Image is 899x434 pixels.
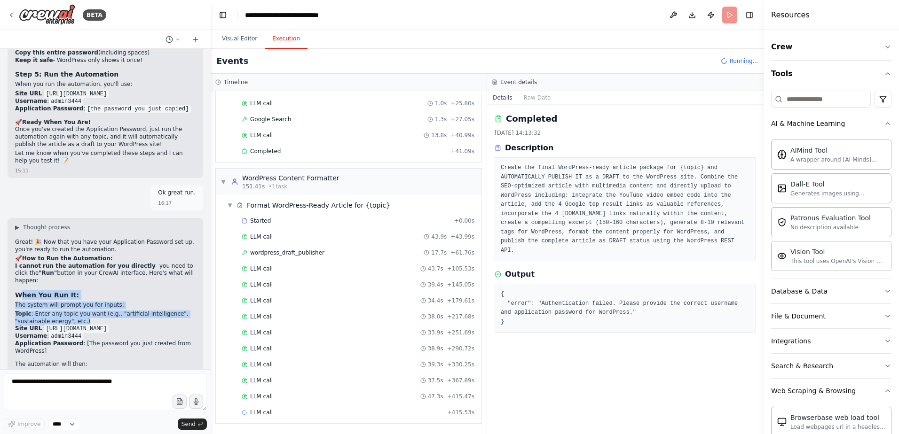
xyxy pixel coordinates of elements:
[428,313,443,320] span: 38.0s
[447,345,474,352] span: + 290.72s
[447,361,474,368] span: + 330.25s
[15,105,196,113] li: :
[15,90,42,97] strong: Site URL
[15,49,98,56] strong: Copy this entire password
[495,129,756,137] div: [DATE] 14:13:32
[216,8,229,22] button: Hide left sidebar
[790,224,871,231] div: No description available
[450,116,474,123] span: + 27.05s
[15,119,196,126] h2: 🚀
[49,332,83,341] code: admin3444
[447,329,474,336] span: + 251.69s
[250,297,273,304] span: LLM call
[505,142,553,154] h3: Description
[500,78,537,86] h3: Event details
[790,423,885,431] div: Load webpages url in a headless browser using Browserbase and return the contents
[224,78,248,86] h3: Timeline
[428,345,443,352] span: 38.9s
[15,167,29,174] div: 15:11
[15,255,196,263] h2: 🚀
[501,163,750,255] pre: Create the final WordPress-ready article package for {topic} and AUTOMATICALLY PUBLISH IT as a DR...
[771,34,891,60] button: Crew
[431,233,447,240] span: 43.9s
[431,249,447,256] span: 17.7s
[435,100,447,107] span: 1.0s
[790,213,871,223] div: Patronus Evaluation Tool
[450,147,474,155] span: + 41.09s
[447,377,474,384] span: + 367.89s
[189,395,203,409] button: Click to speak your automation idea
[44,90,109,98] code: [URL][DOMAIN_NAME]
[454,217,474,225] span: + 0.00s
[790,257,885,265] div: This tool uses OpenAI's Vision API to describe the contents of an image.
[777,417,787,426] img: BrowserbaseLoadTool
[435,116,447,123] span: 1.3s
[771,336,811,346] div: Integrations
[250,377,273,384] span: LLM call
[450,249,474,256] span: + 61.76s
[158,189,196,197] p: Ok great run.
[790,247,885,256] div: Vision Tool
[501,290,750,326] pre: { "error": "Authentication failed. Please provide the correct username and application password f...
[158,200,172,207] div: 16:17
[518,91,557,104] button: Raw Data
[15,325,42,332] strong: Site URL
[777,217,787,227] img: PatronusEvalTool
[250,265,273,272] span: LLM call
[268,183,287,190] span: • 1 task
[15,105,83,112] strong: Application Password
[771,361,833,371] div: Search & Research
[431,132,447,139] span: 13.8s
[15,70,118,78] strong: Step 5: Run the Automation
[15,90,196,98] li: :
[771,287,828,296] div: Database & Data
[771,379,891,403] button: Web Scraping & Browsing
[777,184,787,193] img: DallETool
[729,57,758,65] span: Running...
[771,136,891,279] div: AI & Machine Learning
[15,340,196,355] li: : [The password you just created from WordPress]
[173,395,187,409] button: Upload files
[428,361,443,368] span: 39.3s
[250,345,273,352] span: LLM call
[250,329,273,336] span: LLM call
[227,201,233,209] span: ▼
[450,132,474,139] span: + 40.99s
[15,239,196,253] p: Great! 🎉 Now that you have your Application Password set up, you're ready to run the automation.
[428,265,443,272] span: 43.7s
[15,325,196,333] li: :
[771,386,856,395] div: Web Scraping & Browsing
[790,156,885,163] div: A wrapper around [AI-Minds]([URL][DOMAIN_NAME]). Useful for when you need answers to questions fr...
[19,4,75,25] img: Logo
[221,178,226,186] span: ▼
[447,313,474,320] span: + 217.68s
[428,329,443,336] span: 33.9s
[250,116,291,123] span: Google Search
[23,224,70,231] span: Thought process
[39,270,57,276] strong: "Run"
[771,9,810,21] h4: Resources
[771,354,891,378] button: Search & Research
[487,91,518,104] button: Details
[4,418,45,430] button: Improve
[15,340,83,347] strong: Application Password
[15,57,196,64] li: - WordPress only shows it once!
[44,325,109,333] code: [URL][DOMAIN_NAME]
[250,409,273,416] span: LLM call
[771,329,891,353] button: Integrations
[181,420,196,428] span: Send
[15,263,156,269] strong: I cannot run the automation for you directly
[450,100,474,107] span: + 25.80s
[506,112,557,125] h2: Completed
[49,97,83,106] code: admin3444
[22,255,113,262] strong: How to Run the Automation:
[250,281,273,288] span: LLM call
[777,150,787,159] img: AIMindTool
[771,111,891,136] button: AI & Machine Learning
[771,304,891,328] button: File & Document
[15,49,196,57] li: (including spaces)
[428,281,443,288] span: 39.4s
[15,224,70,231] button: ▶Thought process
[15,126,196,148] p: Once you've created the Application Password, just run the automation again with any topic, and i...
[15,57,53,63] strong: Keep it safe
